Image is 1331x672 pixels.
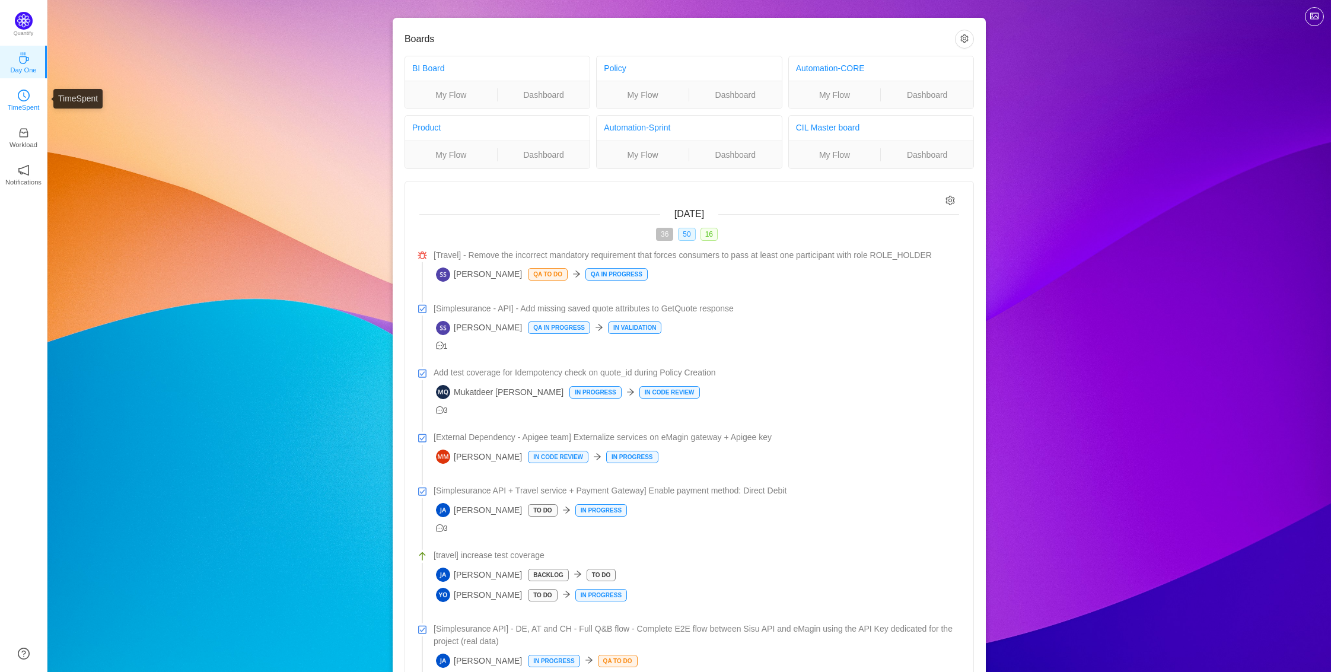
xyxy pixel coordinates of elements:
span: 36 [656,228,673,241]
a: My Flow [405,88,497,101]
span: Add test coverage for Idempotency check on quote_id during Policy Creation [434,367,716,379]
i: icon: notification [18,164,30,176]
a: My Flow [789,88,881,101]
span: [PERSON_NAME] [436,321,522,335]
a: Automation-CORE [796,63,865,73]
img: JA [436,568,450,582]
p: In Code Review [528,451,588,463]
span: [Simplesurance API + Travel service + Payment Gateway] Enable payment method: Direct Debit [434,485,786,497]
p: Day One [10,65,36,75]
img: JA [436,654,450,668]
a: [travel] increase test coverage [434,549,959,562]
span: [External Dependency - Apigee team] Externalize services on eMagin gateway + Apigee key [434,431,772,444]
p: In Progress [607,451,657,463]
p: QA In Progress [528,322,590,333]
button: icon: setting [955,30,974,49]
img: MM [436,450,450,464]
a: BI Board [412,63,444,73]
a: [External Dependency - Apigee team] Externalize services on eMagin gateway + Apigee key [434,431,959,444]
i: icon: setting [945,196,956,206]
p: Quantify [14,30,34,38]
span: [PERSON_NAME] [436,654,522,668]
span: 3 [436,406,448,415]
p: To Do [587,569,615,581]
span: Mukatdeer [PERSON_NAME] [436,385,563,399]
span: 16 [700,228,718,241]
i: icon: arrow-right [574,570,582,578]
p: In Progress [570,387,620,398]
a: [Travel] - Remove the incorrect mandatory requirement that forces consumers to pass at least one ... [434,249,959,262]
p: QA To Do [528,269,567,280]
a: Dashboard [498,148,590,161]
a: [Simplesurance API + Travel service + Payment Gateway] Enable payment method: Direct Debit [434,485,959,497]
span: [travel] increase test coverage [434,549,544,562]
i: icon: arrow-right [572,270,581,278]
a: Add test coverage for Idempotency check on quote_id during Policy Creation [434,367,959,379]
i: icon: message [436,524,444,532]
p: To Do [528,590,556,601]
a: My Flow [405,148,497,161]
span: [Travel] - Remove the incorrect mandatory requirement that forces consumers to pass at least one ... [434,249,932,262]
p: TimeSpent [8,102,40,113]
img: SS [436,321,450,335]
p: Workload [9,139,37,150]
i: icon: message [436,342,444,349]
a: icon: notificationNotifications [18,168,30,180]
h3: Boards [405,33,955,45]
a: icon: clock-circleTimeSpent [18,93,30,105]
span: [PERSON_NAME] [436,588,522,602]
img: JA [436,503,450,517]
a: Policy [604,63,626,73]
span: [PERSON_NAME] [436,267,522,282]
i: icon: coffee [18,52,30,64]
i: icon: arrow-right [593,453,601,461]
p: In Progress [576,590,626,601]
a: Dashboard [689,88,782,101]
i: icon: arrow-right [585,656,593,664]
a: Product [412,123,441,132]
img: SS [436,267,450,282]
p: In Progress [576,505,626,516]
i: icon: inbox [18,127,30,139]
i: icon: arrow-right [562,590,571,598]
a: Dashboard [689,148,782,161]
a: icon: question-circle [18,648,30,660]
p: Notifications [5,177,42,187]
i: icon: clock-circle [18,90,30,101]
span: 3 [436,524,448,533]
span: 50 [678,228,695,241]
a: CIL Master board [796,123,860,132]
a: icon: inboxWorkload [18,130,30,142]
span: 1 [436,342,448,351]
img: MQ [436,385,450,399]
a: My Flow [597,148,689,161]
p: In Validation [609,322,661,333]
p: In Progress [528,655,579,667]
a: Dashboard [881,148,973,161]
i: icon: arrow-right [595,323,603,332]
img: YO [436,588,450,602]
span: [PERSON_NAME] [436,503,522,517]
p: To Do [528,505,556,516]
a: My Flow [789,148,881,161]
i: icon: arrow-right [626,388,635,396]
a: [Simplesurance API] - DE, AT and CH - Full Q&B flow - Complete E2E flow between Sisu API and eMag... [434,623,959,648]
img: Quantify [15,12,33,30]
span: [Simplesurance - API] - Add missing saved quote attributes to GetQuote response [434,302,734,315]
a: My Flow [597,88,689,101]
p: QA To Do [598,655,637,667]
span: [DATE] [674,209,704,219]
a: icon: coffeeDay One [18,56,30,68]
p: In Code Review [640,387,699,398]
button: icon: picture [1305,7,1324,26]
p: BACKLOG [528,569,568,581]
a: [Simplesurance - API] - Add missing saved quote attributes to GetQuote response [434,302,959,315]
a: Dashboard [498,88,590,101]
p: QA In Progress [586,269,647,280]
i: icon: message [436,406,444,414]
a: Dashboard [881,88,973,101]
span: [PERSON_NAME] [436,568,522,582]
span: [PERSON_NAME] [436,450,522,464]
i: icon: arrow-right [562,506,571,514]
